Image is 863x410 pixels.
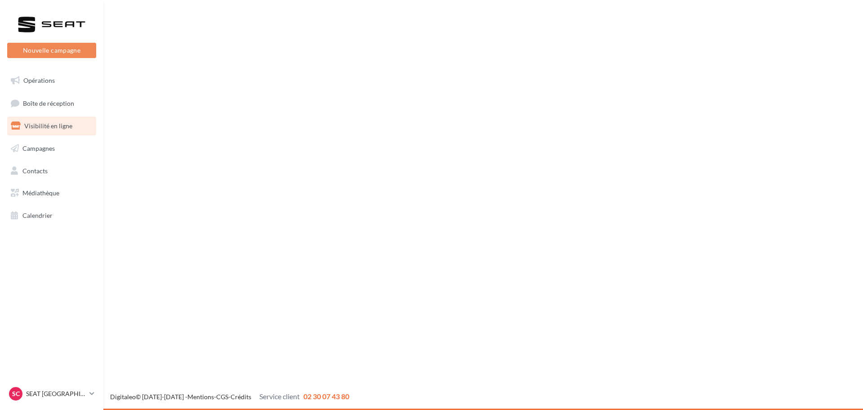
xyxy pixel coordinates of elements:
span: © [DATE]-[DATE] - - - [110,393,349,401]
a: Opérations [5,71,98,90]
span: SC [12,389,20,398]
span: Calendrier [22,212,53,219]
a: Digitaleo [110,393,136,401]
span: Service client [259,392,300,401]
a: Calendrier [5,206,98,225]
a: Contacts [5,162,98,180]
a: Boîte de réception [5,94,98,113]
a: Médiathèque [5,184,98,203]
span: Campagnes [22,144,55,152]
span: Opérations [23,77,55,84]
p: SEAT [GEOGRAPHIC_DATA] [26,389,86,398]
a: Campagnes [5,139,98,158]
span: Boîte de réception [23,99,74,107]
a: Crédits [231,393,251,401]
a: Mentions [187,393,214,401]
span: 02 30 07 43 80 [303,392,349,401]
span: Médiathèque [22,189,59,197]
a: SC SEAT [GEOGRAPHIC_DATA] [7,385,96,402]
button: Nouvelle campagne [7,43,96,58]
a: Visibilité en ligne [5,117,98,135]
span: Contacts [22,167,48,174]
a: CGS [216,393,228,401]
span: Visibilité en ligne [24,122,72,130]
